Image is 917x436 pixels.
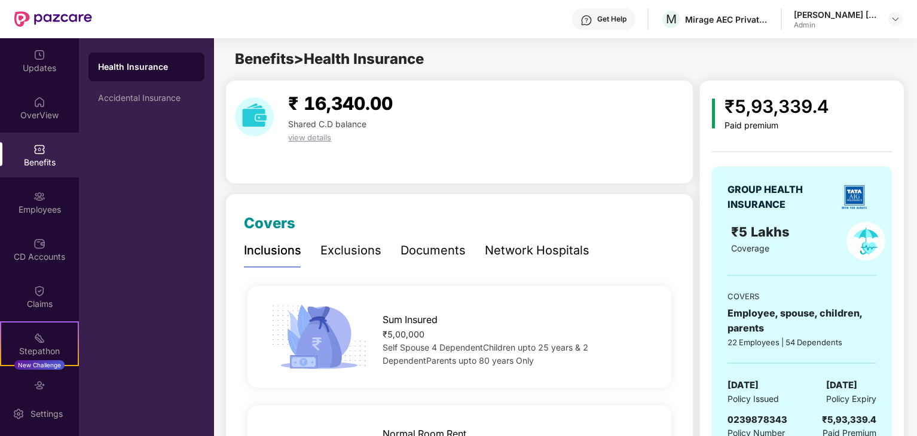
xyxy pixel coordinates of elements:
[725,121,829,131] div: Paid premium
[383,312,438,327] span: Sum Insured
[728,378,759,392] span: [DATE]
[728,182,832,212] div: GROUP HEALTH INSURANCE
[728,306,876,336] div: Employee, spouse, children, parents
[383,328,652,341] div: ₹5,00,000
[666,12,677,26] span: M
[33,143,45,155] img: svg+xml;base64,PHN2ZyBpZD0iQmVuZWZpdHMiIHhtbG5zPSJodHRwOi8vd3d3LnczLm9yZy8yMDAwL3N2ZyIgd2lkdGg9Ij...
[826,392,876,406] span: Policy Expiry
[288,119,366,129] span: Shared C.D balance
[728,336,876,348] div: 22 Employees | 54 Dependents
[383,342,588,366] span: Self Spouse 4 DependentChildren upto 25 years & 2 DependentParents upto 80 years Only
[235,50,424,67] span: Benefits > Health Insurance
[846,222,885,260] img: policyIcon
[794,20,878,30] div: Admin
[725,93,829,121] div: ₹5,93,339.4
[33,332,45,344] img: svg+xml;base64,PHN2ZyB4bWxucz0iaHR0cDovL3d3dy53My5vcmcvMjAwMC9zdmciIHdpZHRoPSIyMSIgaGVpZ2h0PSIyMC...
[14,11,92,27] img: New Pazcare Logo
[33,379,45,391] img: svg+xml;base64,PHN2ZyBpZD0iRW5kb3JzZW1lbnRzIiB4bWxucz0iaHR0cDovL3d3dy53My5vcmcvMjAwMC9zdmciIHdpZH...
[33,49,45,61] img: svg+xml;base64,PHN2ZyBpZD0iVXBkYXRlZCIgeG1sbnM9Imh0dHA6Ly93d3cudzMub3JnLzIwMDAvc3ZnIiB3aWR0aD0iMj...
[288,133,331,142] span: view details
[731,243,769,253] span: Coverage
[320,241,381,260] div: Exclusions
[712,99,715,128] img: icon
[14,360,65,370] div: New Challenge
[244,241,301,260] div: Inclusions
[401,241,466,260] div: Documents
[728,414,787,425] span: 0239878343
[235,97,274,136] img: download
[1,345,78,357] div: Stepathon
[822,413,876,427] div: ₹5,93,339.4
[891,14,900,24] img: svg+xml;base64,PHN2ZyBpZD0iRHJvcGRvd24tMzJ4MzIiIHhtbG5zPSJodHRwOi8vd3d3LnczLm9yZy8yMDAwL3N2ZyIgd2...
[794,9,878,20] div: [PERSON_NAME] [PERSON_NAME]
[33,238,45,250] img: svg+xml;base64,PHN2ZyBpZD0iQ0RfQWNjb3VudHMiIGRhdGEtbmFtZT0iQ0QgQWNjb3VudHMiIHhtbG5zPSJodHRwOi8vd3...
[244,214,295,232] span: Covers
[485,241,589,260] div: Network Hospitals
[731,224,793,240] span: ₹5 Lakhs
[267,301,371,373] img: icon
[728,392,779,406] span: Policy Issued
[728,290,876,302] div: COVERS
[13,408,25,420] img: svg+xml;base64,PHN2ZyBpZD0iU2V0dGluZy0yMHgyMCIgeG1sbnM9Imh0dHA6Ly93d3cudzMub3JnLzIwMDAvc3ZnIiB3aW...
[98,93,195,103] div: Accidental Insurance
[33,96,45,108] img: svg+xml;base64,PHN2ZyBpZD0iSG9tZSIgeG1sbnM9Imh0dHA6Ly93d3cudzMub3JnLzIwMDAvc3ZnIiB3aWR0aD0iMjAiIG...
[33,285,45,297] img: svg+xml;base64,PHN2ZyBpZD0iQ2xhaW0iIHhtbG5zPSJodHRwOi8vd3d3LnczLm9yZy8yMDAwL3N2ZyIgd2lkdGg9IjIwIi...
[288,93,393,114] span: ₹ 16,340.00
[685,14,769,25] div: Mirage AEC Private Limited
[98,61,195,73] div: Health Insurance
[597,14,626,24] div: Get Help
[836,179,872,215] img: insurerLogo
[33,191,45,202] img: svg+xml;base64,PHN2ZyBpZD0iRW1wbG95ZWVzIiB4bWxucz0iaHR0cDovL3d3dy53My5vcmcvMjAwMC9zdmciIHdpZHRoPS...
[580,14,592,26] img: svg+xml;base64,PHN2ZyBpZD0iSGVscC0zMngzMiIgeG1sbnM9Imh0dHA6Ly93d3cudzMub3JnLzIwMDAvc3ZnIiB3aWR0aD...
[826,378,857,392] span: [DATE]
[27,408,66,420] div: Settings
